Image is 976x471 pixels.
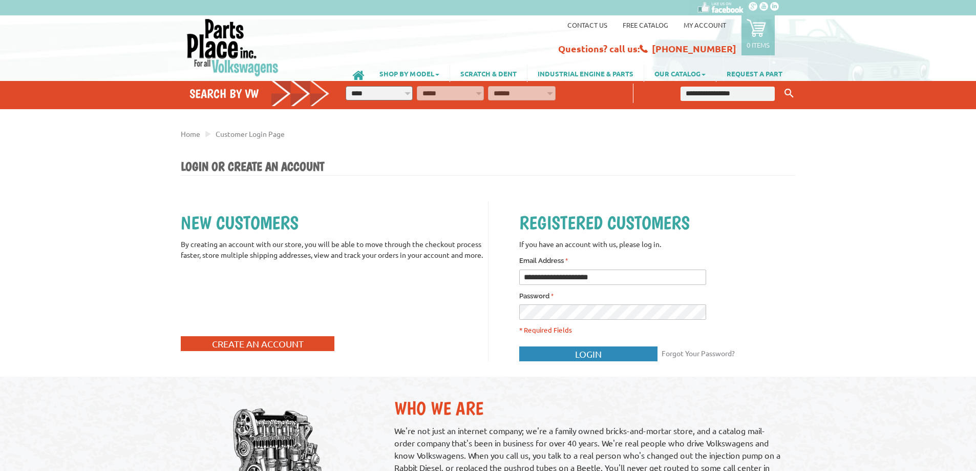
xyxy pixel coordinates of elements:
[747,40,770,49] p: 0 items
[716,65,793,82] a: REQUEST A PART
[519,325,795,335] p: * Required Fields
[181,159,795,176] h1: Login or Create an Account
[186,18,280,77] img: Parts Place Inc!
[781,85,797,102] button: Keyword Search
[567,21,607,29] a: Contact us
[394,397,785,419] h2: Who We Are
[189,86,330,101] h4: Search by VW
[519,256,568,266] label: Email Address
[623,21,668,29] a: Free Catalog
[684,21,726,29] a: My Account
[519,239,795,250] p: If you have an account with us, please log in.
[212,338,304,349] span: Create an Account
[181,239,488,260] p: By creating an account with our store, you will be able to move through the checkout process fast...
[519,212,795,234] h2: Registered Customers
[659,345,737,361] a: Forgot Your Password?
[519,346,657,361] button: Login
[527,65,644,82] a: INDUSTRIAL ENGINE & PARTS
[181,129,200,138] a: Home
[644,65,716,82] a: OUR CATALOG
[181,212,488,234] h2: New Customers
[575,349,602,359] span: Login
[216,129,285,138] a: Customer Login Page
[741,15,775,55] a: 0 items
[369,65,450,82] a: SHOP BY MODEL
[519,291,554,301] label: Password
[181,336,334,351] button: Create an Account
[450,65,527,82] a: SCRATCH & DENT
